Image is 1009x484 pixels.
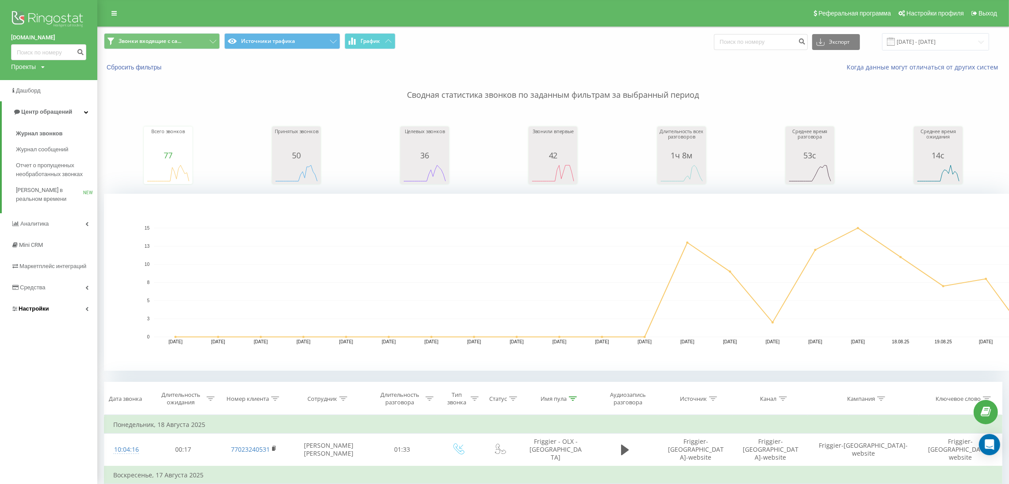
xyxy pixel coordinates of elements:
text: [DATE] [808,340,822,345]
text: [DATE] [979,340,993,345]
span: Реферальная программа [818,10,891,17]
p: Сводная статистика звонков по заданным фильтрам за выбранный период [104,72,1002,101]
td: Friggier-[GEOGRAPHIC_DATA]-website [808,434,919,466]
div: A chart. [788,160,832,186]
div: 10:04:16 [113,441,140,458]
div: Среднее время разговора [788,129,832,151]
div: Длительность ожидания [157,391,204,406]
span: Дашборд [16,87,41,94]
svg: A chart. [531,160,575,186]
div: 14с [916,151,960,160]
td: Friggier-[GEOGRAPHIC_DATA]-website [919,434,1002,466]
text: 13 [145,244,150,249]
text: [DATE] [851,340,865,345]
td: 00:17 [149,434,218,466]
div: Кампания [847,395,875,403]
div: Канал [760,395,777,403]
text: [DATE] [766,340,780,345]
text: 10 [145,262,150,267]
span: Отчет о пропущенных необработанных звонках [16,161,93,179]
div: 77 [146,151,190,160]
text: [DATE] [680,340,694,345]
text: [DATE] [169,340,183,345]
td: Friggier-[GEOGRAPHIC_DATA]-website [658,434,733,466]
span: Центр обращений [21,108,72,115]
span: [PERSON_NAME] в реальном времени [16,186,83,204]
div: Номер клиента [226,395,269,403]
span: Журнал звонков [16,129,62,138]
button: Экспорт [812,34,860,50]
text: [DATE] [254,340,268,345]
td: Friggier - OLX - [GEOGRAPHIC_DATA] [520,434,592,466]
span: Маркетплейс интеграций [19,263,86,269]
div: Тип звонка [445,391,468,406]
svg: A chart. [274,160,318,186]
svg: A chart. [146,160,190,186]
text: 0 [147,334,150,339]
div: Имя пула [541,395,567,403]
div: Среднее время ожидания [916,129,960,151]
button: Звонки входящие с са... [104,33,220,49]
text: [DATE] [510,340,524,345]
a: Журнал звонков [16,126,97,142]
text: [DATE] [552,340,567,345]
div: Длительность всех разговоров [660,129,704,151]
span: Аналитика [20,220,49,227]
a: [PERSON_NAME] в реальном времениNEW [16,182,97,207]
a: Отчет о пропущенных необработанных звонках [16,157,97,182]
text: 3 [147,316,150,321]
text: [DATE] [211,340,225,345]
div: 1ч 8м [660,151,704,160]
div: Ключевое слово [936,395,981,403]
td: 01:33 [368,434,437,466]
div: Проекты [11,62,36,71]
text: [DATE] [382,340,396,345]
text: 5 [147,298,150,303]
text: [DATE] [595,340,609,345]
div: Open Intercom Messenger [979,434,1000,455]
svg: A chart. [916,160,960,186]
div: Статус [489,395,507,403]
a: [DOMAIN_NAME] [11,33,86,42]
div: 42 [531,151,575,160]
span: Звонки входящие с са... [119,38,181,45]
input: Поиск по номеру [714,34,808,50]
div: Звонили впервые [531,129,575,151]
div: Принятых звонков [274,129,318,151]
a: Журнал сообщений [16,142,97,157]
input: Поиск по номеру [11,44,86,60]
span: Настройки [19,305,49,312]
a: Центр обращений [2,101,97,123]
button: Источники трафика [224,33,340,49]
span: Настройки профиля [906,10,964,17]
text: [DATE] [723,340,737,345]
text: 8 [147,280,150,285]
td: Воскресенье, 17 Августа 2025 [104,466,1002,484]
div: Сотрудник [307,395,337,403]
span: Выход [978,10,997,17]
text: 18.08.25 [892,340,909,345]
div: A chart. [660,160,704,186]
text: 15 [145,226,150,230]
text: [DATE] [425,340,439,345]
a: Когда данные могут отличаться от других систем [847,63,1002,71]
svg: A chart. [403,160,447,186]
div: 36 [403,151,447,160]
img: Ringostat logo [11,9,86,31]
td: [PERSON_NAME] [PERSON_NAME] [290,434,367,466]
div: Всего звонков [146,129,190,151]
div: 50 [274,151,318,160]
span: Журнал сообщений [16,145,68,154]
div: Длительность разговора [376,391,423,406]
div: Источник [680,395,707,403]
div: 53с [788,151,832,160]
span: График [361,38,380,44]
button: Сбросить фильтры [104,63,166,71]
td: Понедельник, 18 Августа 2025 [104,416,1002,434]
text: [DATE] [638,340,652,345]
